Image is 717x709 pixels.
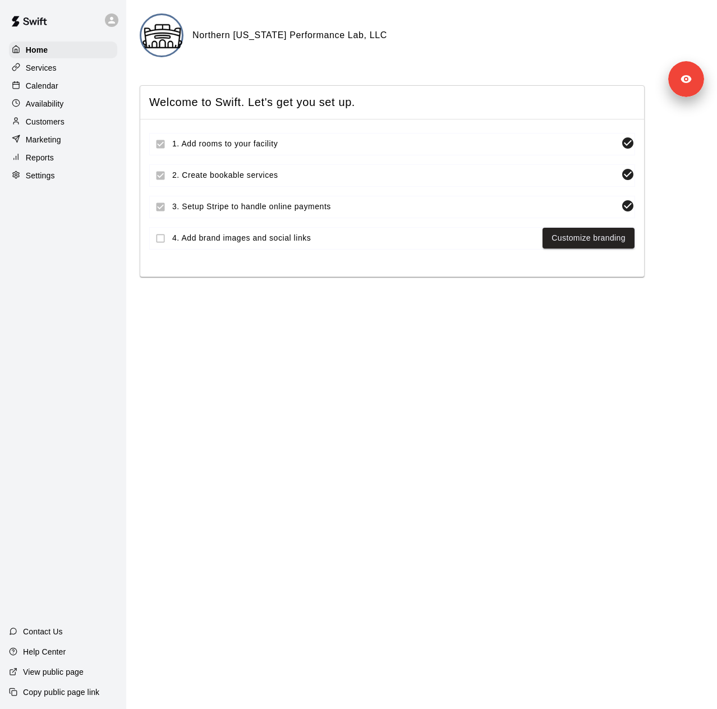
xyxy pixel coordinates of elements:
[9,167,117,184] a: Settings
[543,228,635,248] button: Customize branding
[172,232,538,244] span: 4. Add brand images and social links
[23,666,84,678] p: View public page
[26,116,65,127] p: Customers
[26,98,64,109] p: Availability
[9,59,117,76] a: Services
[9,95,117,112] a: Availability
[551,231,626,245] a: Customize branding
[26,152,54,163] p: Reports
[9,131,117,148] a: Marketing
[172,138,617,150] span: 1. Add rooms to your facility
[26,62,57,73] p: Services
[23,646,66,657] p: Help Center
[9,77,117,94] a: Calendar
[9,149,117,166] a: Reports
[26,80,58,91] p: Calendar
[149,95,635,110] span: Welcome to Swift. Let's get you set up.
[23,626,63,637] p: Contact Us
[192,28,387,43] h6: Northern [US_STATE] Performance Lab, LLC
[141,15,183,57] img: Northern Arizona Performance Lab, LLC logo
[9,42,117,58] a: Home
[172,169,617,181] span: 2. Create bookable services
[23,687,99,698] p: Copy public page link
[26,134,61,145] p: Marketing
[26,170,55,181] p: Settings
[172,201,617,213] span: 3. Setup Stripe to handle online payments
[9,113,117,130] a: Customers
[26,44,48,56] p: Home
